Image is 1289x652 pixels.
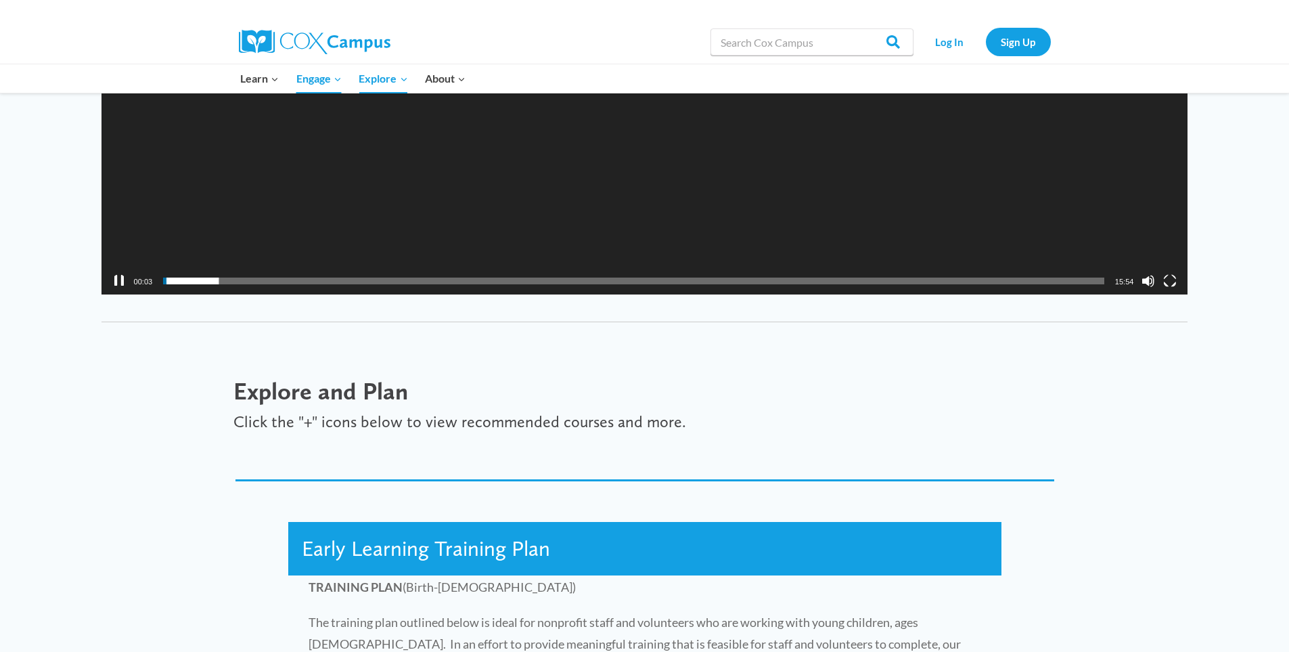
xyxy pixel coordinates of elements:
[233,376,1056,406] h2: Explore and Plan
[350,64,417,93] button: Child menu of Explore
[239,30,390,54] img: Cox Campus
[112,274,126,288] button: Pause
[232,64,288,93] button: Child menu of Learn
[1141,274,1155,288] button: Mute
[233,412,1056,432] h5: Click the "+" icons below to view recommended courses and more.
[920,28,979,56] a: Log In
[302,536,550,561] span: Early Learning Training Plan
[232,64,474,93] nav: Primary Navigation
[309,580,403,594] strong: TRAINING PLAN
[288,64,350,93] button: Child menu of Engage
[710,28,913,56] input: Search Cox Campus
[416,64,474,93] button: Child menu of About
[920,28,1051,56] nav: Secondary Navigation
[986,28,1051,56] a: Sign Up
[1115,278,1134,286] span: 15:54
[1163,274,1177,288] button: Fullscreen
[309,580,576,594] span: (Birth-[DEMOGRAPHIC_DATA])
[134,278,153,286] span: 00:03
